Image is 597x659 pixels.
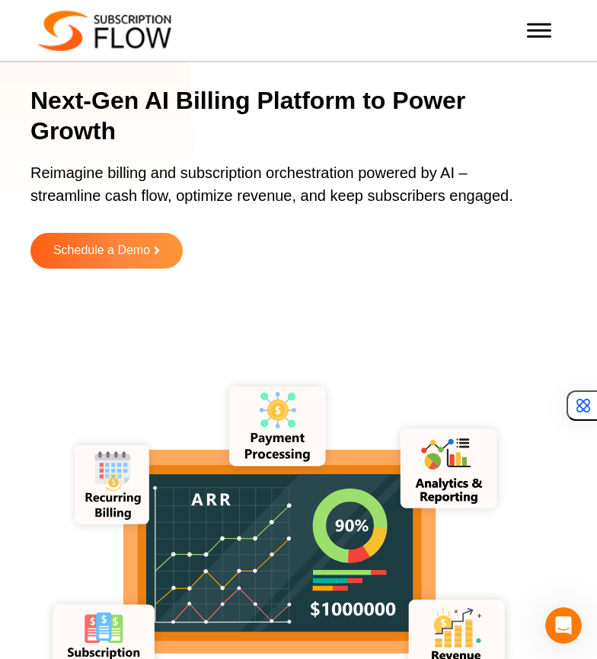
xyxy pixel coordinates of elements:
iframe: Intercom live chat [545,607,582,644]
span: Schedule a Demo [53,244,150,257]
iframe: profile [6,22,238,139]
a: Schedule a Demo [30,233,183,269]
h1: Next-Gen AI Billing Platform to Power Growth [30,85,548,146]
button: Toggle Menu [527,23,551,37]
img: Subscriptionflow [38,11,171,51]
p: Reimagine billing and subscription orchestration powered by AI – streamline cash flow, optimize r... [30,161,528,222]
